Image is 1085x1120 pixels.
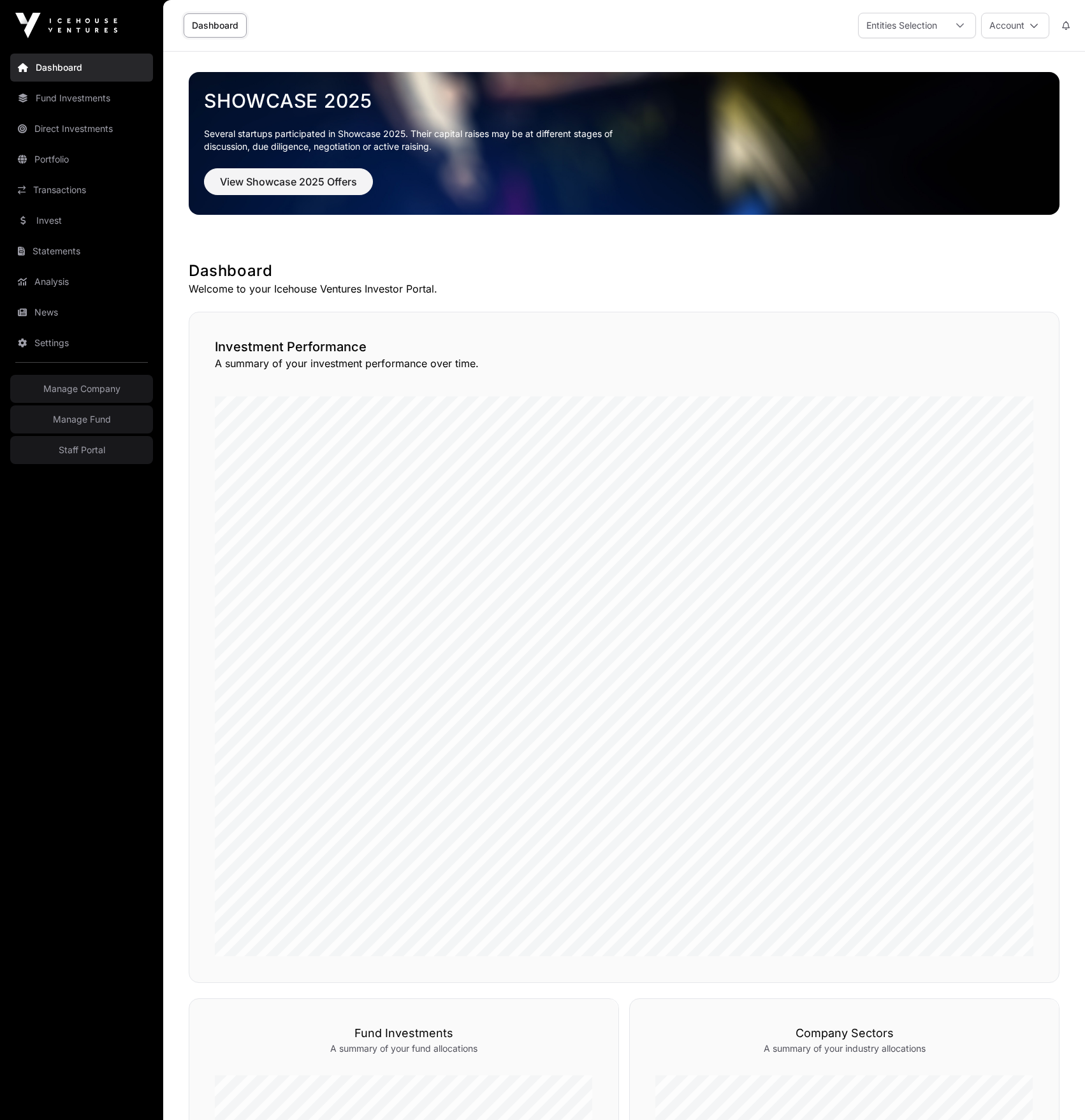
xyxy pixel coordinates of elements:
[215,1042,593,1055] p: A summary of your fund allocations
[859,13,945,38] div: Entities Selection
[204,168,373,195] button: View Showcase 2025 Offers
[655,1024,1033,1042] h3: Company Sectors
[10,375,153,403] a: Manage Company
[10,329,153,357] a: Settings
[189,261,1060,281] h1: Dashboard
[10,405,153,433] a: Manage Fund
[215,338,1033,356] h2: Investment Performance
[15,13,117,38] img: Icehouse Ventures Logo
[10,176,153,204] a: Transactions
[184,13,247,38] a: Dashboard
[220,174,357,189] span: View Showcase 2025 Offers
[10,115,153,143] a: Direct Investments
[204,181,373,194] a: View Showcase 2025 Offers
[189,281,1060,296] p: Welcome to your Icehouse Ventures Investor Portal.
[10,145,153,173] a: Portfolio
[10,54,153,82] a: Dashboard
[10,207,153,235] a: Invest
[10,84,153,112] a: Fund Investments
[10,436,153,464] a: Staff Portal
[204,89,1044,112] a: Showcase 2025
[215,356,1033,371] p: A summary of your investment performance over time.
[189,72,1060,215] img: Showcase 2025
[981,13,1049,38] button: Account
[1021,1059,1085,1120] iframe: Chat Widget
[10,237,153,265] a: Statements
[204,127,632,153] p: Several startups participated in Showcase 2025. Their capital raises may be at different stages o...
[10,298,153,326] a: News
[655,1042,1033,1055] p: A summary of your industry allocations
[10,268,153,296] a: Analysis
[215,1024,593,1042] h3: Fund Investments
